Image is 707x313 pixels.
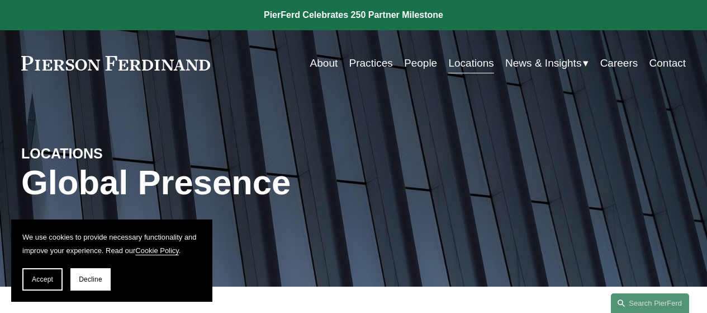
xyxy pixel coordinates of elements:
[32,275,53,283] span: Accept
[611,293,689,313] a: Search this site
[649,53,686,74] a: Contact
[11,219,212,302] section: Cookie banner
[22,231,201,257] p: We use cookies to provide necessary functionality and improve your experience. Read our .
[505,54,581,73] span: News & Insights
[349,53,393,74] a: Practices
[79,275,102,283] span: Decline
[22,268,63,291] button: Accept
[310,53,338,74] a: About
[70,268,111,291] button: Decline
[135,246,179,255] a: Cookie Policy
[448,53,494,74] a: Locations
[21,163,464,202] h1: Global Presence
[600,53,638,74] a: Careers
[505,53,589,74] a: folder dropdown
[21,145,187,163] h4: LOCATIONS
[404,53,437,74] a: People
